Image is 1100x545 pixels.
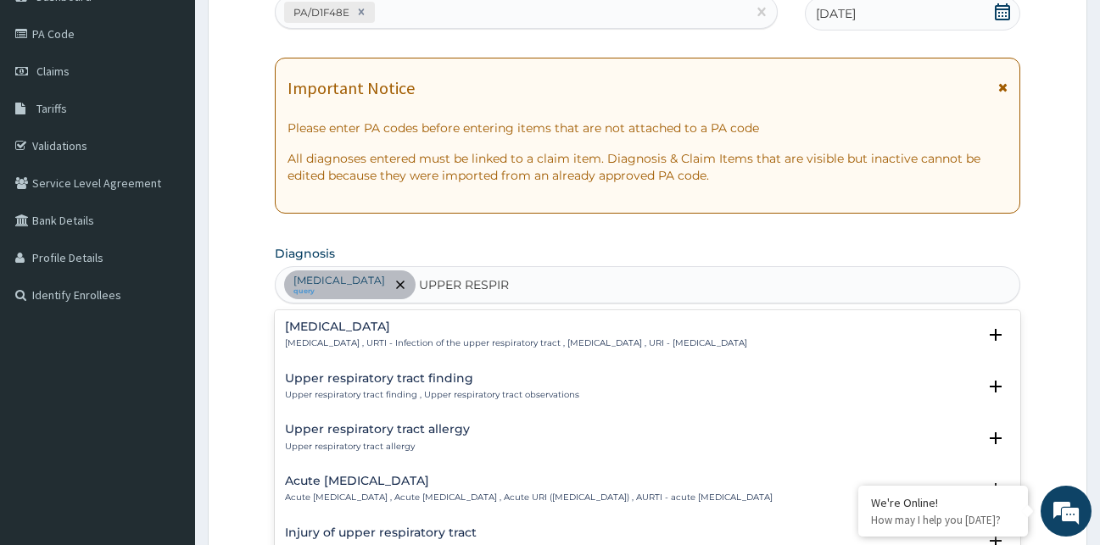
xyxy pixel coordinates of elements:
span: Tariffs [36,101,67,116]
i: open select status [986,376,1006,397]
p: All diagnoses entered must be linked to a claim item. Diagnosis & Claim Items that are visible bu... [288,150,1008,184]
p: How may I help you today? [871,513,1015,527]
span: Claims [36,64,70,79]
i: open select status [986,428,1006,448]
span: We're online! [98,164,234,336]
h4: Acute [MEDICAL_DATA] [285,475,773,487]
i: open select status [986,479,1006,499]
div: We're Online! [871,495,1015,510]
h4: Injury of upper respiratory tract [285,526,477,539]
div: Chat with us now [88,95,285,117]
span: remove selection option [393,277,408,292]
label: Diagnosis [275,245,335,262]
img: d_794563401_company_1708531726252_794563401 [31,85,69,127]
p: Upper respiratory tract finding , Upper respiratory tract observations [285,389,579,401]
h4: [MEDICAL_DATA] [285,320,747,333]
p: Please enter PA codes before entering items that are not attached to a PA code [288,120,1008,136]
div: Minimize live chat window [278,8,319,49]
span: [DATE] [816,5,856,22]
p: Acute [MEDICAL_DATA] , Acute [MEDICAL_DATA] , Acute URI ([MEDICAL_DATA]) , AURTI - acute [MEDICAL... [285,492,773,503]
h4: Upper respiratory tract finding [285,372,579,385]
i: open select status [986,325,1006,345]
div: PA/D1F48E [288,3,352,22]
h1: Important Notice [288,79,415,97]
small: query [293,287,385,296]
p: [MEDICAL_DATA] , URTI - Infection of the upper respiratory tract , [MEDICAL_DATA] , URI - [MEDICA... [285,337,747,349]
textarea: Type your message and hit 'Enter' [8,364,323,424]
p: Upper respiratory tract allergy [285,441,470,453]
p: [MEDICAL_DATA] [293,274,385,287]
h4: Upper respiratory tract allergy [285,423,470,436]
